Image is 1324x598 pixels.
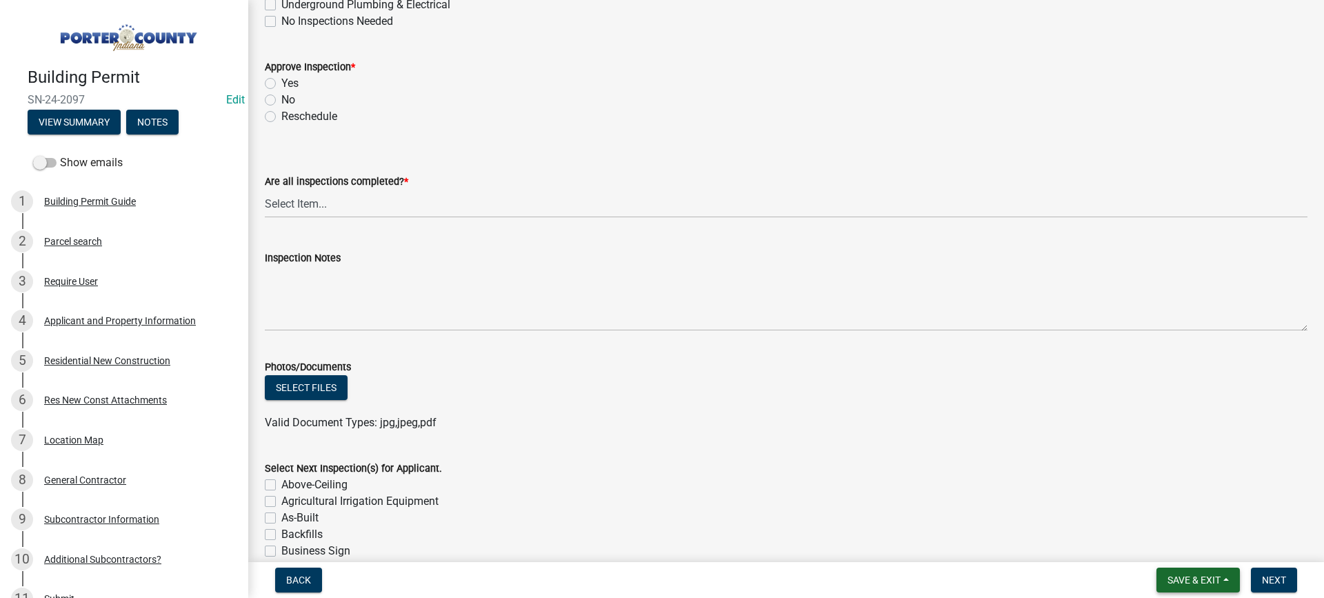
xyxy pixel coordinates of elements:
button: Back [275,568,322,592]
label: As-Built [281,510,319,526]
wm-modal-confirm: Summary [28,117,121,128]
div: 4 [11,310,33,332]
label: Photos/Documents [265,363,351,372]
img: Porter County, Indiana [28,14,226,53]
wm-modal-confirm: Edit Application Number [226,93,245,106]
label: Backfills [281,526,323,543]
span: SN-24-2097 [28,93,221,106]
button: Save & Exit [1156,568,1240,592]
label: Approve Inspection [265,63,355,72]
label: No Inspections Needed [281,13,393,30]
div: 8 [11,469,33,491]
div: Parcel search [44,237,102,246]
wm-modal-confirm: Notes [126,117,179,128]
div: 10 [11,548,33,570]
div: Location Map [44,435,103,445]
label: No [281,92,295,108]
span: Back [286,575,311,586]
div: 1 [11,190,33,212]
div: 7 [11,429,33,451]
label: Yes [281,75,299,92]
div: Require User [44,277,98,286]
label: Agricultural Irrigation Equipment [281,493,439,510]
h4: Building Permit [28,68,237,88]
span: Next [1262,575,1286,586]
div: Building Permit Guide [44,197,136,206]
div: General Contractor [44,475,126,485]
label: Reschedule [281,108,337,125]
div: Applicant and Property Information [44,316,196,326]
div: Res New Const Attachments [44,395,167,405]
div: 5 [11,350,33,372]
div: Residential New Construction [44,356,170,366]
span: Valid Document Types: jpg,jpeg,pdf [265,416,437,429]
label: Above-Ceiling [281,477,348,493]
div: 9 [11,508,33,530]
label: Inspection Notes [265,254,341,263]
button: Next [1251,568,1297,592]
button: Notes [126,110,179,134]
button: Select files [265,375,348,400]
div: 3 [11,270,33,292]
button: View Summary [28,110,121,134]
span: Save & Exit [1167,575,1221,586]
div: Additional Subcontractors? [44,555,161,564]
div: 2 [11,230,33,252]
label: Are all inspections completed? [265,177,408,187]
label: Select Next Inspection(s) for Applicant. [265,464,442,474]
div: Subcontractor Information [44,515,159,524]
label: Business Sign [281,543,350,559]
label: Show emails [33,155,123,171]
a: Edit [226,93,245,106]
div: 6 [11,389,33,411]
